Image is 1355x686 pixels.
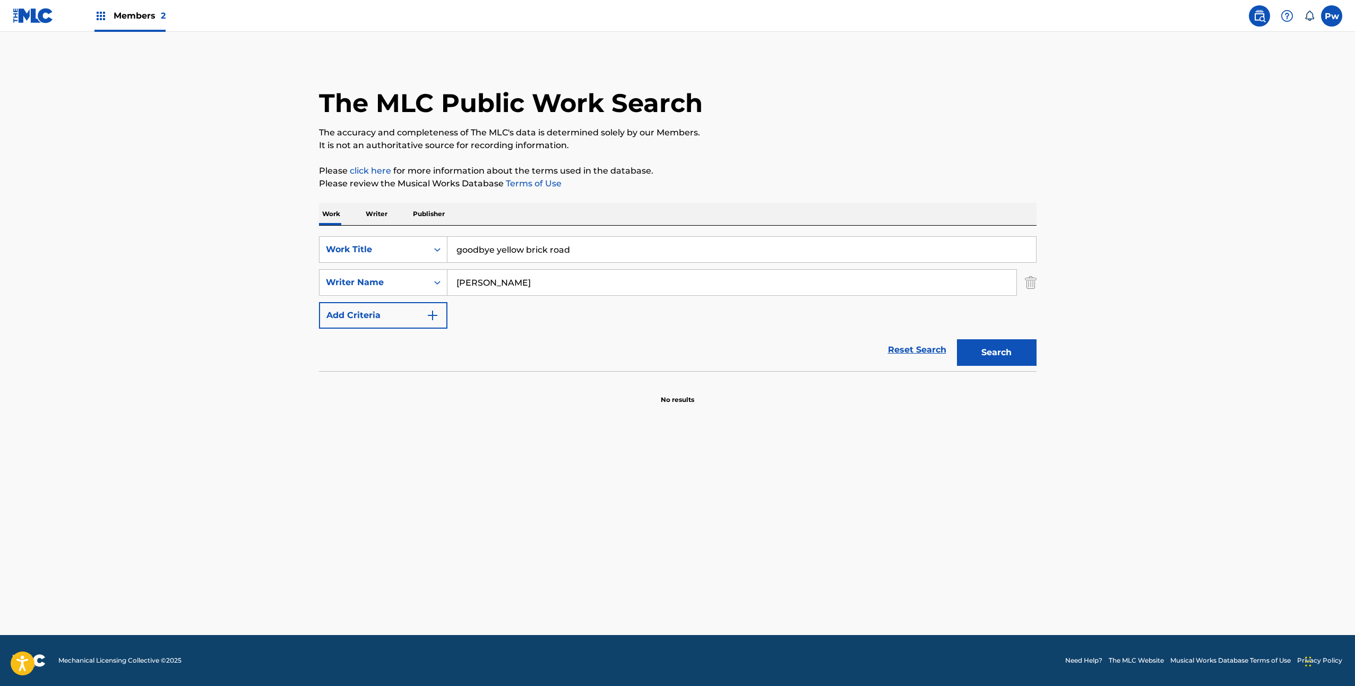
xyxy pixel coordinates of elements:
p: No results [661,382,694,405]
div: Work Title [326,243,421,256]
a: Musical Works Database Terms of Use [1170,656,1291,665]
img: Delete Criterion [1025,269,1037,296]
h1: The MLC Public Work Search [319,87,703,119]
div: Writer Name [326,276,421,289]
div: Help [1276,5,1298,27]
p: Please review the Musical Works Database [319,177,1037,190]
button: Search [957,339,1037,366]
img: Top Rightsholders [94,10,107,22]
button: Add Criteria [319,302,447,329]
a: Reset Search [883,338,952,362]
a: Public Search [1249,5,1270,27]
img: logo [13,654,46,667]
p: Please for more information about the terms used in the database. [319,165,1037,177]
a: The MLC Website [1109,656,1164,665]
img: MLC Logo [13,8,54,23]
span: Members [114,10,166,22]
span: 2 [161,11,166,21]
a: Terms of Use [504,178,562,188]
p: Publisher [410,203,448,225]
img: 9d2ae6d4665cec9f34b9.svg [426,309,439,322]
div: User Menu [1321,5,1342,27]
img: search [1253,10,1266,22]
a: click here [350,166,391,176]
iframe: Resource Center [1325,480,1355,565]
span: Mechanical Licensing Collective © 2025 [58,656,182,665]
p: Writer [363,203,391,225]
div: Drag [1305,646,1311,678]
p: Work [319,203,343,225]
p: It is not an authoritative source for recording information. [319,139,1037,152]
form: Search Form [319,236,1037,371]
p: The accuracy and completeness of The MLC's data is determined solely by our Members. [319,126,1037,139]
a: Privacy Policy [1297,656,1342,665]
div: Notifications [1304,11,1315,21]
iframe: Chat Widget [1302,635,1355,686]
img: help [1281,10,1293,22]
a: Need Help? [1065,656,1102,665]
